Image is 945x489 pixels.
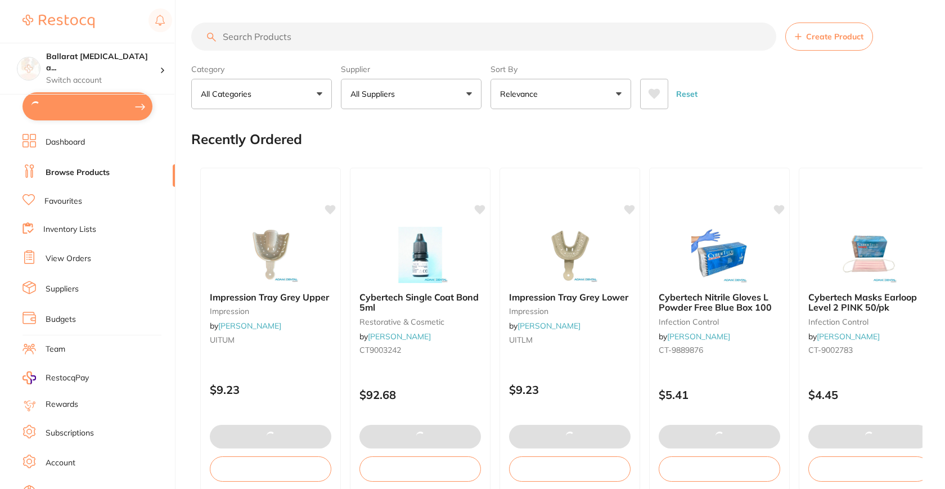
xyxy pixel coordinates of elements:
small: UITUM [210,335,331,344]
img: RestocqPay [22,371,36,384]
span: by [808,331,880,342]
img: Impression Tray Grey Lower [533,227,606,283]
img: Cybertech Single Coat Bond 5ml [384,227,457,283]
a: Favourites [44,196,82,207]
span: by [359,331,431,342]
button: Create Product [785,23,873,51]
button: All Categories [191,79,332,109]
p: $5.41 [659,388,780,401]
label: Sort By [490,64,631,74]
p: $92.68 [359,388,481,401]
h4: Ballarat Wisdom Tooth and Implant Centre [46,51,160,73]
small: CT9003242 [359,346,481,355]
span: by [210,321,281,331]
button: Relevance [490,79,631,109]
img: Cybertech Masks Earloop Level 2 PINK 50/pk [832,227,906,283]
p: $4.45 [808,388,930,401]
a: [PERSON_NAME] [218,321,281,331]
b: Cybertech Single Coat Bond 5ml [359,292,481,313]
a: RestocqPay [22,371,89,384]
small: impression [210,307,331,316]
a: [PERSON_NAME] [817,331,880,342]
p: All Categories [201,88,256,100]
span: by [659,331,730,342]
small: UITLM [509,335,631,344]
h2: Recently Ordered [191,132,302,147]
p: All Suppliers [350,88,399,100]
a: Subscriptions [46,428,94,439]
small: restorative & cosmetic [359,317,481,326]
a: Dashboard [46,137,85,148]
a: Suppliers [46,284,79,295]
a: [PERSON_NAME] [517,321,580,331]
small: infection control [659,317,780,326]
input: Search Products [191,23,776,51]
p: $9.23 [210,383,331,396]
a: Budgets [46,314,76,325]
a: Team [46,344,65,355]
a: Inventory Lists [43,224,96,235]
img: Cybertech Nitrile Gloves L Powder Free Blue Box 100 [683,227,756,283]
b: Cybertech Nitrile Gloves L Powder Free Blue Box 100 [659,292,780,313]
a: Rewards [46,399,78,410]
small: impression [509,307,631,316]
b: Impression Tray Grey Lower [509,292,631,302]
small: infection control [808,317,930,326]
a: Restocq Logo [22,8,94,34]
span: Create Product [806,32,863,41]
img: Restocq Logo [22,15,94,28]
label: Category [191,64,332,74]
b: Impression Tray Grey Upper [210,292,331,302]
span: by [509,321,580,331]
a: [PERSON_NAME] [667,331,730,342]
p: Relevance [500,88,542,100]
a: [PERSON_NAME] [368,331,431,342]
small: CT-9002783 [808,346,930,355]
label: Supplier [341,64,481,74]
button: All Suppliers [341,79,481,109]
a: View Orders [46,253,91,264]
small: CT-9889876 [659,346,780,355]
button: Reset [673,79,701,109]
p: $9.23 [509,383,631,396]
a: Account [46,457,75,469]
b: Cybertech Masks Earloop Level 2 PINK 50/pk [808,292,930,313]
img: Ballarat Wisdom Tooth and Implant Centre [17,57,40,80]
img: Impression Tray Grey Upper [234,227,307,283]
a: Browse Products [46,167,110,178]
span: RestocqPay [46,373,89,384]
p: Switch account [46,75,160,86]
